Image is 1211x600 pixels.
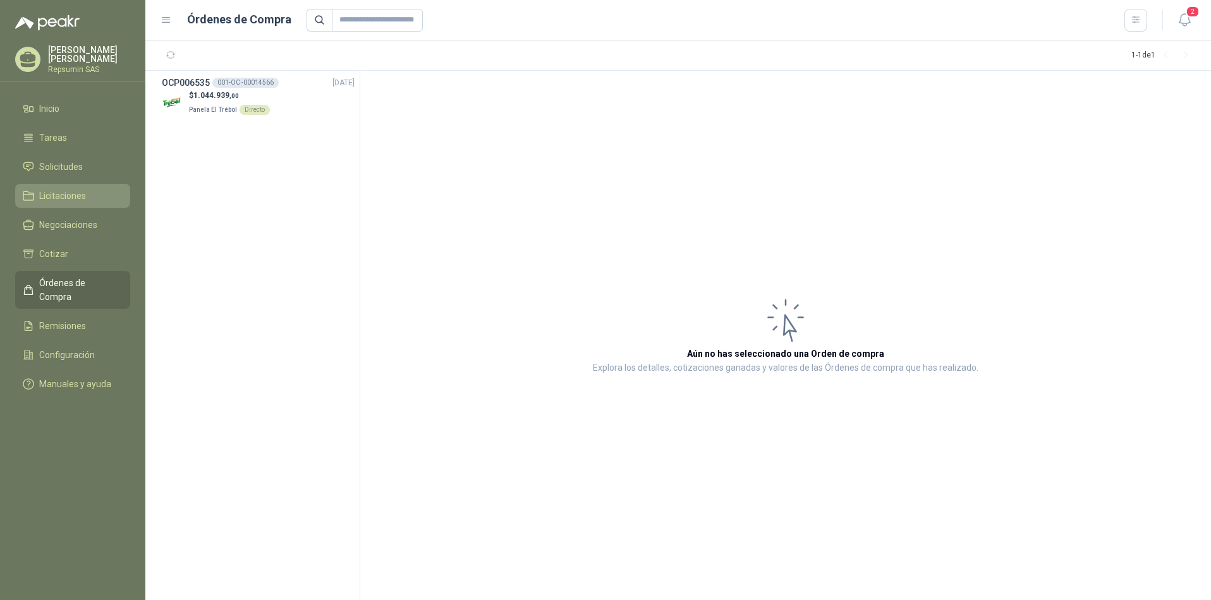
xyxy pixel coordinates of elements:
a: Tareas [15,126,130,150]
span: Inicio [39,102,59,116]
span: Órdenes de Compra [39,276,118,304]
a: Licitaciones [15,184,130,208]
span: 1.044.939 [193,91,239,100]
a: Negociaciones [15,213,130,237]
span: Manuales y ayuda [39,377,111,391]
a: Manuales y ayuda [15,372,130,396]
span: Negociaciones [39,218,97,232]
p: [PERSON_NAME] [PERSON_NAME] [48,45,130,63]
div: 1 - 1 de 1 [1131,45,1196,66]
span: Configuración [39,348,95,362]
a: Solicitudes [15,155,130,179]
a: Órdenes de Compra [15,271,130,309]
p: $ [189,90,270,102]
div: Directo [240,105,270,115]
img: Company Logo [162,92,184,114]
span: Cotizar [39,247,68,261]
a: Inicio [15,97,130,121]
a: Configuración [15,343,130,367]
a: OCP006535001-OC -00014566[DATE] Company Logo$1.044.939,00Panela El TrébolDirecto [162,76,355,116]
a: Cotizar [15,242,130,266]
span: [DATE] [332,77,355,89]
a: Remisiones [15,314,130,338]
p: Repsumin SAS [48,66,130,73]
span: Solicitudes [39,160,83,174]
button: 2 [1173,9,1196,32]
span: 2 [1186,6,1200,18]
div: 001-OC -00014566 [212,78,279,88]
h3: Aún no has seleccionado una Orden de compra [687,347,884,361]
img: Logo peakr [15,15,80,30]
h3: OCP006535 [162,76,210,90]
span: Remisiones [39,319,86,333]
h1: Órdenes de Compra [187,11,291,28]
span: Licitaciones [39,189,86,203]
span: ,00 [229,92,239,99]
span: Panela El Trébol [189,106,237,113]
p: Explora los detalles, cotizaciones ganadas y valores de las Órdenes de compra que has realizado. [593,361,978,376]
span: Tareas [39,131,67,145]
